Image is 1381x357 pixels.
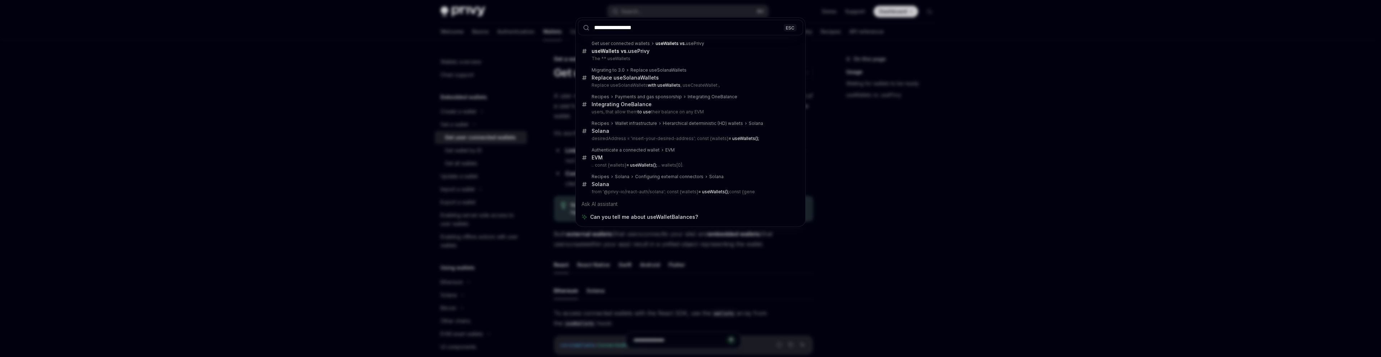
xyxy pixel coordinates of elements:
b: = useWallets(); [698,189,729,194]
div: Configuring external connectors [635,174,703,180]
div: Hierarchical deterministic (HD) wallets [663,121,743,126]
div: Recipes [592,121,609,126]
b: to use [638,109,651,114]
div: Ask AI assistant [578,198,803,211]
div: Recipes [592,94,609,100]
div: Authenticate a connected wallet [592,147,660,153]
div: Migrating to 3.0 [592,67,625,73]
div: EVM [592,154,603,161]
p: desiredAddress = 'insert-your-desired-address'; const {wallets} [592,136,788,141]
b: = useWallets(); [626,162,657,168]
div: usePrivy [592,48,650,54]
div: ESC [784,24,797,31]
p: Replace useSolanaWallets , useCreateWallet , [592,82,788,88]
div: usePrivy [656,41,704,46]
p: The ** useWallets [592,56,788,62]
div: Wallet infrastructure [615,121,657,126]
div: Get user connected wallets [592,41,650,46]
span: Can you tell me about useWalletBalances? [590,213,698,221]
b: useWallets vs. [592,48,628,54]
b: useWallets vs. [656,41,686,46]
div: Payments and gas sponsorship [615,94,682,100]
div: Solana [709,174,724,180]
div: Replace useSolanaWallets [592,74,659,81]
p: from '@privy-io/react-auth/solana'; const {wallets} const {gene [592,189,788,195]
div: Solana [749,121,763,126]
p: .. const {wallets} ... wallets[0]. [592,162,788,168]
div: Solana [592,128,609,134]
div: Solana [615,174,629,180]
div: Solana [592,181,609,187]
div: Recipes [592,174,609,180]
div: Replace useSolanaWallets [630,67,687,73]
b: with useWallets [648,82,680,88]
div: Integrating OneBalance [688,94,737,100]
div: Integrating OneBalance [592,101,652,108]
p: users, that allow them their balance on any EVM [592,109,788,115]
b: = useWallets(); [729,136,759,141]
div: EVM [665,147,675,153]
